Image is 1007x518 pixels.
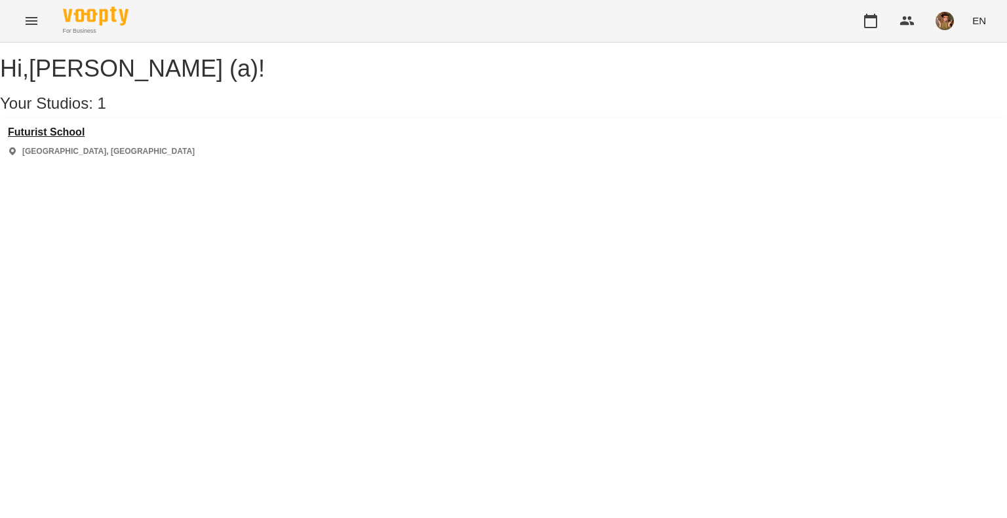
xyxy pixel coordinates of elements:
[972,14,986,28] span: EN
[98,94,106,112] span: 1
[8,126,195,138] a: Futurist School
[936,12,954,30] img: 166010c4e833d35833869840c76da126.jpeg
[63,27,128,35] span: For Business
[16,5,47,37] button: Menu
[967,9,991,33] button: EN
[22,146,195,157] p: [GEOGRAPHIC_DATA], [GEOGRAPHIC_DATA]
[63,7,128,26] img: Voopty Logo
